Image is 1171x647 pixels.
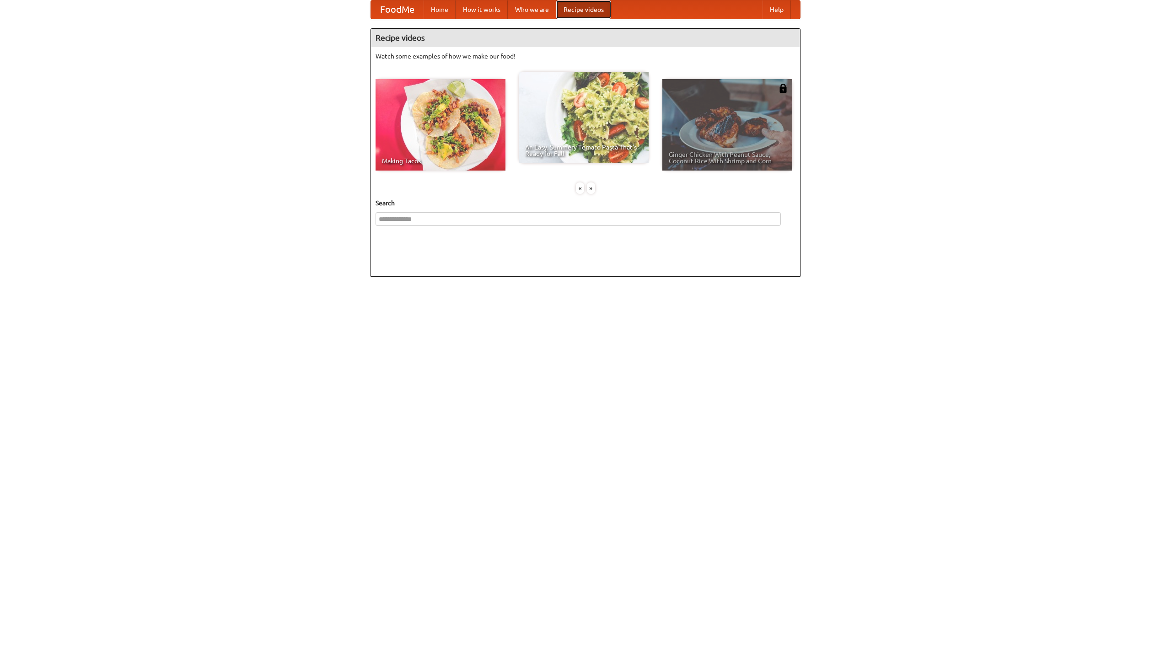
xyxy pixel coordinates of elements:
h4: Recipe videos [371,29,800,47]
a: How it works [456,0,508,19]
h5: Search [376,198,795,208]
div: « [576,182,584,194]
a: Help [763,0,791,19]
a: An Easy, Summery Tomato Pasta That's Ready for Fall [519,72,649,163]
span: Making Tacos [382,158,499,164]
span: An Easy, Summery Tomato Pasta That's Ready for Fall [525,144,642,157]
a: Making Tacos [376,79,505,171]
div: » [587,182,595,194]
p: Watch some examples of how we make our food! [376,52,795,61]
img: 483408.png [779,84,788,93]
a: Home [424,0,456,19]
a: Who we are [508,0,556,19]
a: FoodMe [371,0,424,19]
a: Recipe videos [556,0,611,19]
